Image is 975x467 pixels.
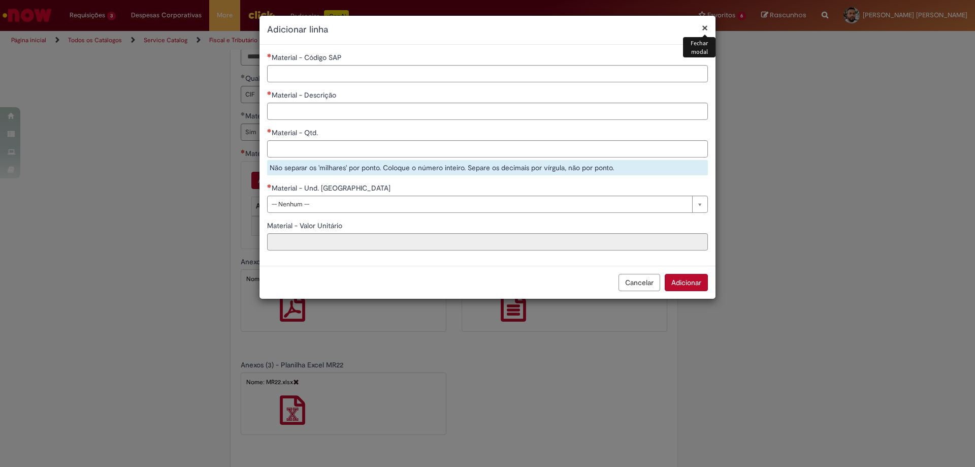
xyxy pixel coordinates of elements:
[267,91,272,95] span: Necessários
[619,274,660,291] button: Cancelar
[272,90,338,100] span: Material - Descrição
[267,129,272,133] span: Necessários
[267,184,272,188] span: Necessários
[267,53,272,57] span: Necessários
[267,23,708,37] h2: Adicionar linha
[267,221,344,230] span: Somente leitura - Material - Valor Unitário
[272,196,687,212] span: -- Nenhum --
[267,103,708,120] input: Material - Descrição
[267,140,708,158] input: Material - Qtd.
[683,37,716,57] div: Fechar modal
[272,128,320,137] span: Material - Qtd.
[272,53,344,62] span: Material - Código SAP
[267,65,708,82] input: Material - Código SAP
[267,160,708,175] div: Não separar os 'milhares' por ponto. Coloque o número inteiro. Separe os decimais por vírgula, nã...
[272,183,393,193] span: Material - Und. [GEOGRAPHIC_DATA]
[665,274,708,291] button: Adicionar
[702,22,708,33] button: Fechar modal
[267,233,708,251] input: Material - Valor Unitário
